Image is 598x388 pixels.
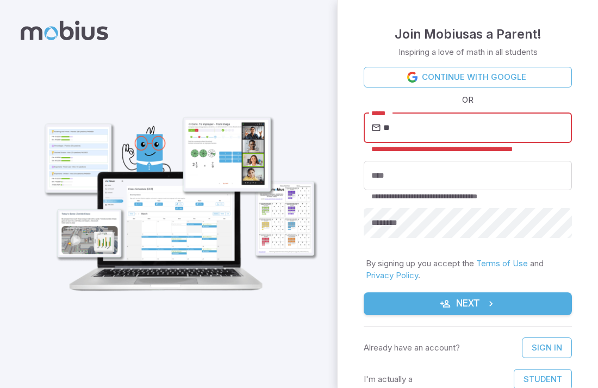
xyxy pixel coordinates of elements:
[364,342,460,354] p: Already have an account?
[398,46,538,58] p: Inspiring a love of math in all students
[30,85,324,300] img: parent_1-illustration
[459,94,476,106] span: OR
[522,337,572,358] a: Sign In
[395,24,541,44] h4: Join Mobius as a Parent !
[366,270,418,280] a: Privacy Policy
[364,292,572,315] button: Next
[364,67,572,87] a: Continue with Google
[364,373,413,385] p: I'm actually a
[366,258,570,281] p: By signing up you accept the and .
[476,258,528,268] a: Terms of Use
